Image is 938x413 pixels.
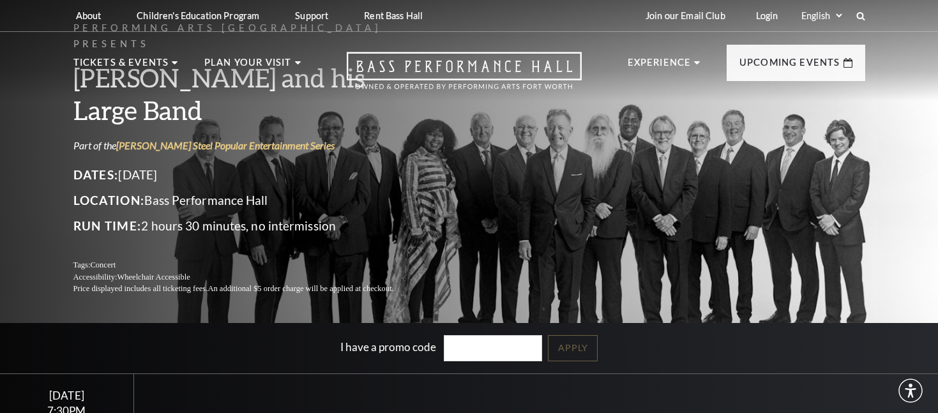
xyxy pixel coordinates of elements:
p: Tickets & Events [73,55,169,78]
p: Bass Performance Hall [73,190,425,211]
p: Support [295,10,328,21]
p: Accessibility: [73,271,425,283]
p: Children's Education Program [137,10,259,21]
p: Tags: [73,259,425,271]
p: [DATE] [73,165,425,185]
label: I have a promo code [340,340,436,354]
p: About [76,10,102,21]
div: [DATE] [15,389,118,402]
p: Part of the [73,139,425,153]
span: An additional $5 order charge will be applied at checkout. [208,284,393,293]
span: Wheelchair Accessible [117,273,190,282]
p: Experience [628,55,692,78]
p: 2 hours 30 minutes, no intermission [73,216,425,236]
p: Upcoming Events [739,55,840,78]
p: Rent Bass Hall [364,10,423,21]
a: [PERSON_NAME] Steel Popular Entertainment Series [116,139,335,151]
p: Plan Your Visit [204,55,292,78]
span: Location: [73,193,145,207]
select: Select: [799,10,844,22]
span: Concert [90,260,116,269]
span: Dates: [73,167,119,182]
span: Run Time: [73,218,142,233]
p: Price displayed includes all ticketing fees. [73,283,425,295]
